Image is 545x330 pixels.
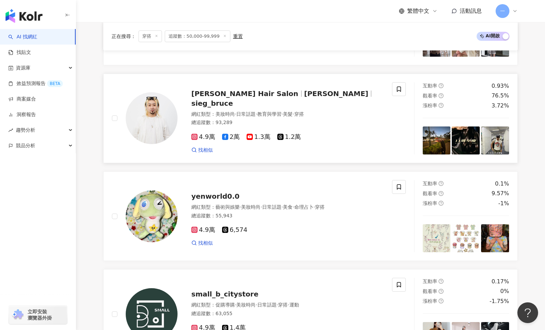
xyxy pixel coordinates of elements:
[191,302,384,309] div: 網紅類型 ：
[481,126,509,154] img: post-image
[28,309,52,321] span: 立即安裝 瀏覽器外掛
[423,83,437,88] span: 互動率
[489,298,509,305] div: -1.75%
[277,133,301,141] span: 1.2萬
[423,224,451,252] img: post-image
[481,224,509,252] img: post-image
[500,7,505,15] span: 一
[491,92,509,100] div: 76.5%
[236,111,256,117] span: 日常話題
[293,204,294,210] span: ·
[216,111,235,117] span: 美妝時尚
[236,302,256,308] span: 美妝時尚
[289,302,299,308] span: 運動
[222,226,248,234] span: 6,574
[126,190,178,242] img: KOL Avatar
[491,82,509,90] div: 0.93%
[260,204,262,210] span: ·
[423,200,437,206] span: 漲粉率
[439,191,443,196] span: question-circle
[191,310,384,317] div: 總追蹤數 ： 63,055
[191,213,384,219] div: 總追蹤數 ： 55,943
[283,111,293,117] span: 美髮
[233,34,243,39] div: 重置
[277,302,278,308] span: ·
[126,92,178,144] img: KOL Avatar
[8,49,31,56] a: 找貼文
[191,89,298,98] span: [PERSON_NAME] Hair Salon
[8,96,36,103] a: 商案媒合
[191,290,258,298] span: small_b_citystore
[165,30,230,42] span: 追蹤數：50,000-99,999
[16,60,30,76] span: 資源庫
[423,298,437,304] span: 漲粉率
[407,7,429,15] span: 繁體中文
[281,204,283,210] span: ·
[138,30,162,42] span: 穿搭
[198,240,213,247] span: 找相似
[439,103,443,108] span: question-circle
[439,289,443,294] span: question-circle
[491,190,509,197] div: 9.57%
[257,111,281,117] span: 教育與學習
[16,138,35,153] span: 競品分析
[11,309,25,320] img: chrome extension
[423,103,437,108] span: 漲粉率
[452,126,480,154] img: post-image
[216,204,240,210] span: 藝術與娛樂
[423,181,437,186] span: 互動率
[423,93,437,98] span: 觀看率
[294,111,304,117] span: 穿搭
[315,204,325,210] span: 穿搭
[283,204,293,210] span: 美食
[423,289,437,294] span: 觀看率
[491,102,509,110] div: 3.72%
[439,299,443,303] span: question-circle
[191,240,213,247] a: 找相似
[262,204,281,210] span: 日常話題
[439,93,443,98] span: question-circle
[16,122,35,138] span: 趨勢分析
[304,89,369,98] span: [PERSON_NAME]
[423,126,451,154] img: post-image
[288,302,289,308] span: ·
[241,204,260,210] span: 美妝時尚
[256,111,257,117] span: ·
[256,302,257,308] span: ·
[6,9,42,23] img: logo
[500,287,509,295] div: 0%
[198,147,213,154] span: 找相似
[103,171,518,261] a: KOL Avataryenworld0.0網紅類型：藝術與娛樂·美妝時尚·日常話題·美食·命理占卜·穿搭總追蹤數：55,9434.9萬6,574找相似互動率question-circle0.1%...
[191,133,215,141] span: 4.9萬
[293,111,294,117] span: ·
[452,224,480,252] img: post-image
[103,74,518,163] a: KOL Avatar[PERSON_NAME] Hair Salon[PERSON_NAME]sieg_bruce網紅類型：美妝時尚·日常話題·教育與學習·美髮·穿搭總追蹤數：93,2894.9...
[8,34,37,40] a: searchAI 找網紅
[191,226,215,234] span: 4.9萬
[191,111,384,118] div: 網紅類型 ：
[314,204,315,210] span: ·
[191,99,233,107] span: sieg_bruce
[222,133,240,141] span: 2萬
[191,119,384,126] div: 總追蹤數 ： 93,289
[278,302,288,308] span: 穿搭
[240,204,241,210] span: ·
[8,111,36,118] a: 洞察報告
[439,83,443,88] span: question-circle
[294,204,314,210] span: 命理占卜
[460,8,482,14] span: 活動訊息
[491,278,509,285] div: 0.17%
[439,201,443,206] span: question-circle
[112,34,136,39] span: 正在搜尋 ：
[439,279,443,284] span: question-circle
[8,128,13,133] span: rise
[495,180,509,188] div: 0.1%
[281,111,283,117] span: ·
[216,302,235,308] span: 促購導購
[191,147,213,154] a: 找相似
[9,305,67,324] a: chrome extension立即安裝 瀏覽器外掛
[8,80,63,87] a: 效益預測報告BETA
[247,133,270,141] span: 1.3萬
[191,204,384,211] div: 網紅類型 ：
[191,192,240,200] span: yenworld0.0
